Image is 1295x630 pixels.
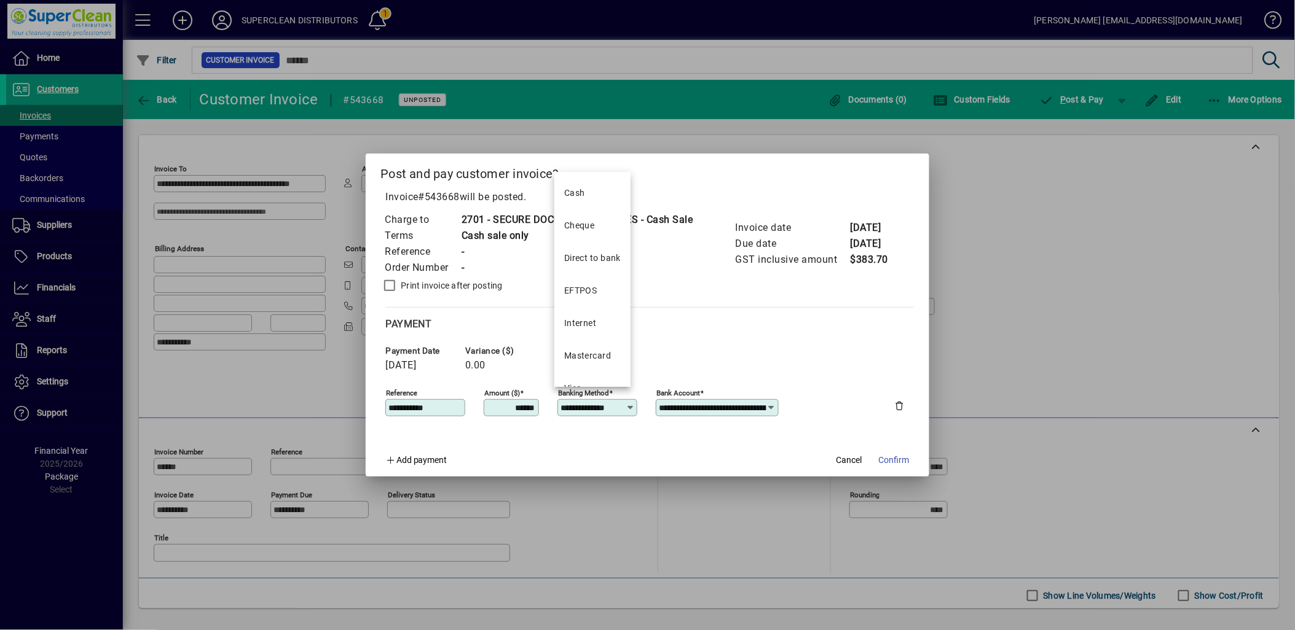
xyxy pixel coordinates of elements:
mat-label: Banking method [558,388,609,397]
td: [DATE] [850,220,899,236]
div: Direct to bank [564,252,621,265]
div: Visa [564,382,582,395]
td: [DATE] [850,236,899,252]
span: 0.00 [465,360,486,371]
span: Confirm [879,454,910,467]
td: 2701 - SECURE DOCUMENT SERVICES - Cash Sale [461,212,693,228]
div: Internet [564,317,597,330]
div: Cash [564,187,585,200]
button: Cancel [830,449,869,472]
mat-option: Direct to bank [554,242,631,274]
button: Confirm [874,449,915,472]
td: Due date [735,236,850,252]
h2: Post and pay customer invoice? [366,154,929,189]
p: Invoice will be posted . [380,190,915,204]
td: - [461,260,693,276]
td: Invoice date [735,220,850,236]
div: EFTPOS [564,284,597,297]
mat-option: EFTPOS [554,274,631,307]
td: $383.70 [850,252,899,268]
td: Cash sale only [461,228,693,244]
mat-option: Mastercard [554,340,631,372]
mat-label: Reference [386,388,417,397]
label: Print invoice after posting [398,279,503,292]
mat-option: Internet [554,307,631,340]
span: Cancel [836,454,862,467]
td: GST inclusive amount [735,252,850,268]
mat-label: Amount ($) [484,388,520,397]
td: - [461,244,693,260]
td: Order Number [384,260,461,276]
td: Terms [384,228,461,244]
mat-option: Visa [554,372,631,405]
mat-option: Cash [554,177,631,209]
div: Cheque [564,219,595,232]
mat-option: Cheque [554,209,631,242]
span: Payment date [385,346,459,356]
mat-label: Bank Account [656,388,700,397]
td: Charge to [384,212,461,228]
button: Add payment [380,449,452,472]
span: Variance ($) [465,346,539,356]
div: Mastercard [564,349,611,362]
td: Reference [384,244,461,260]
span: Payment [385,318,432,330]
span: Add payment [396,455,447,465]
span: [DATE] [385,360,416,371]
span: #543668 [419,191,460,203]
